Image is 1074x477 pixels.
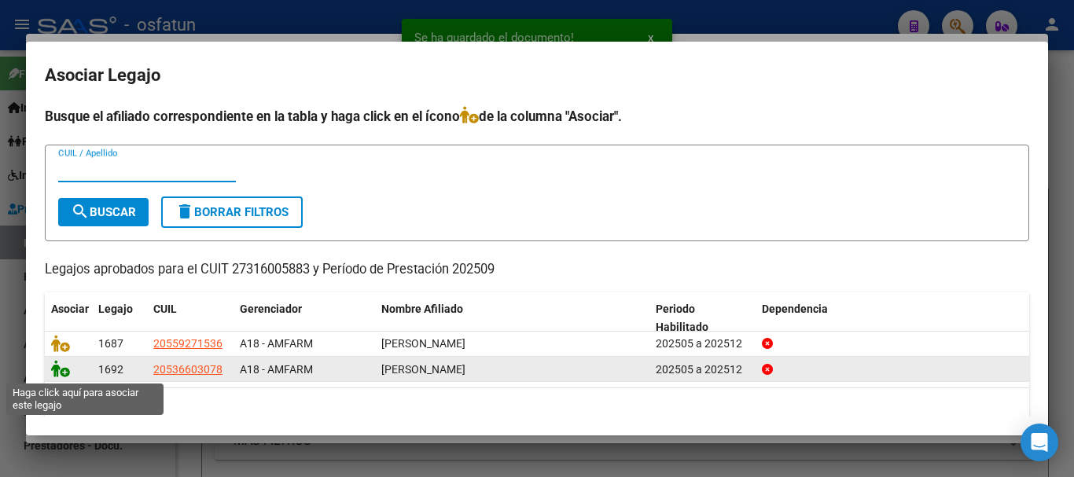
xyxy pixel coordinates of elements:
[98,337,123,350] span: 1687
[381,337,465,350] span: VILLALOBOS AGUSTIN BRUNO
[381,303,463,315] span: Nombre Afiliado
[45,106,1029,127] h4: Busque el afiliado correspondiente en la tabla y haga click en el ícono de la columna "Asociar".
[656,361,749,379] div: 202505 a 202512
[58,198,149,226] button: Buscar
[234,292,375,344] datatable-header-cell: Gerenciador
[45,260,1029,280] p: Legajos aprobados para el CUIT 27316005883 y Período de Prestación 202509
[161,196,303,228] button: Borrar Filtros
[1021,424,1058,461] div: Open Intercom Messenger
[45,292,92,344] datatable-header-cell: Asociar
[756,292,1030,344] datatable-header-cell: Dependencia
[240,337,313,350] span: A18 - AMFARM
[71,205,136,219] span: Buscar
[147,292,234,344] datatable-header-cell: CUIL
[92,292,147,344] datatable-header-cell: Legajo
[656,303,708,333] span: Periodo Habilitado
[375,292,649,344] datatable-header-cell: Nombre Afiliado
[51,303,89,315] span: Asociar
[175,202,194,221] mat-icon: delete
[98,303,133,315] span: Legajo
[45,388,1029,427] div: 2 registros
[762,303,828,315] span: Dependencia
[71,202,90,221] mat-icon: search
[153,363,223,376] span: 20536603078
[153,303,177,315] span: CUIL
[240,303,302,315] span: Gerenciador
[98,363,123,376] span: 1692
[240,363,313,376] span: A18 - AMFARM
[45,61,1029,90] h2: Asociar Legajo
[175,205,289,219] span: Borrar Filtros
[656,335,749,353] div: 202505 a 202512
[649,292,756,344] datatable-header-cell: Periodo Habilitado
[381,363,465,376] span: VILLALOBOS CIRO ISAIAS
[153,337,223,350] span: 20559271536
